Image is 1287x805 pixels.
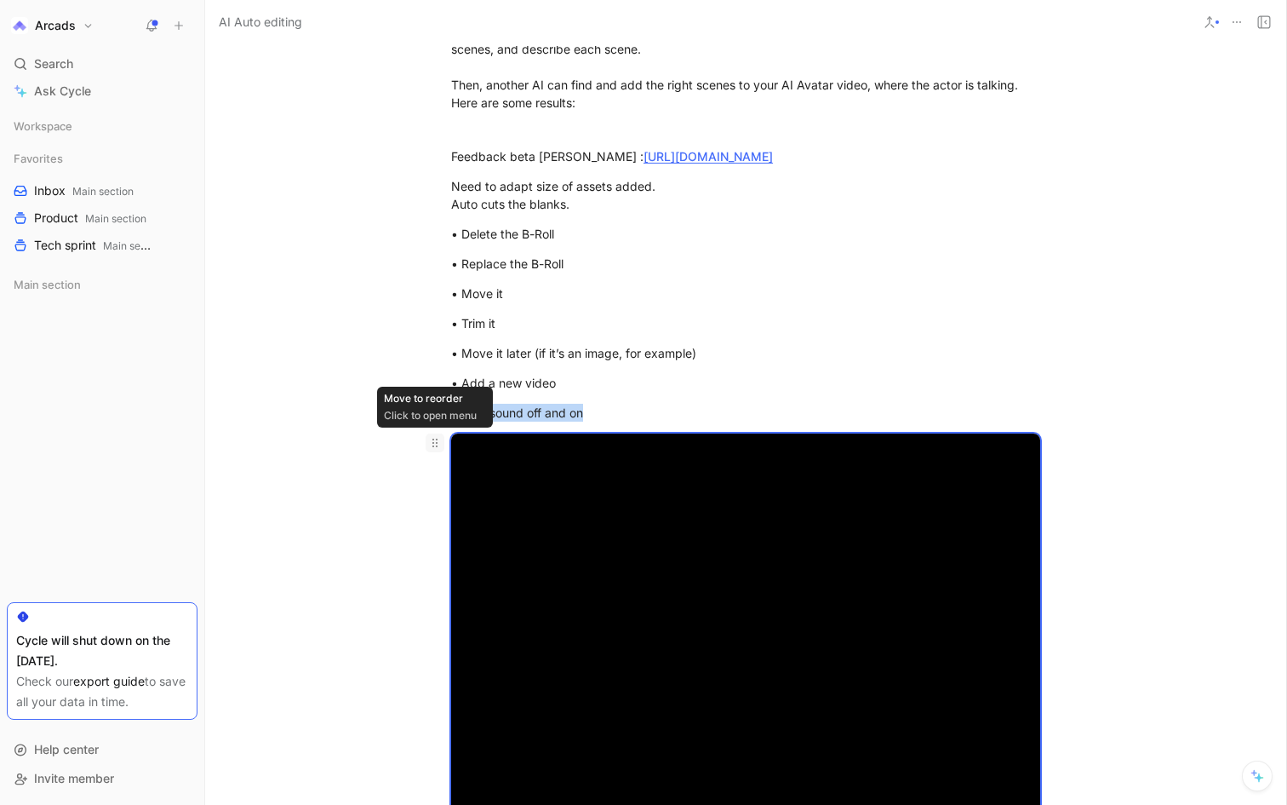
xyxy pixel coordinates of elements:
span: Invite member [34,771,114,785]
div: Favorites [7,146,197,171]
span: Product [34,210,146,227]
div: • Move it [451,285,1040,302]
span: Main section [14,276,81,293]
div: Help center [7,737,197,762]
div: • Add a new video [451,374,1040,392]
div: • Turn sound off and on [451,404,1040,422]
div: Search [7,51,197,77]
span: Tech sprint [34,237,156,255]
div: Cycle will shut down on the [DATE]. [16,630,188,671]
a: InboxMain section [7,178,197,204]
a: ProductMain section [7,205,197,231]
div: Invite member [7,766,197,791]
span: Help center [34,742,99,756]
a: [URL][DOMAIN_NAME] [643,149,773,164]
div: Main section [7,272,197,302]
span: Main section [85,212,146,225]
div: • Trim it [451,314,1040,332]
a: Ask Cycle [7,78,197,104]
h1: Arcads [35,18,76,33]
div: Workspace [7,113,197,139]
span: Ask Cycle [34,81,91,101]
a: export guide [73,674,145,688]
span: Main section [72,185,134,198]
span: Inbox [34,182,134,200]
span: Favorites [14,150,63,167]
div: Here the idea is that they can upload their own assets into their library. AI is going to watch i... [451,22,1040,165]
div: Need to adapt size of assets added. Auto cuts the blanks. [451,177,1040,213]
span: Search [34,54,73,74]
button: ArcadsArcads [7,14,98,37]
span: AI Auto editing [219,12,302,32]
div: • Delete the B-Roll [451,225,1040,243]
a: Tech sprintMain section [7,233,197,258]
div: • Move it later (if it’s an image, for example) [451,344,1040,362]
div: Main section [7,272,197,297]
span: Main section [103,239,164,252]
div: Check our to save all your data in time. [16,671,188,712]
img: Arcads [11,17,28,34]
div: • Replace the B-Roll [451,255,1040,273]
span: Workspace [14,118,72,135]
